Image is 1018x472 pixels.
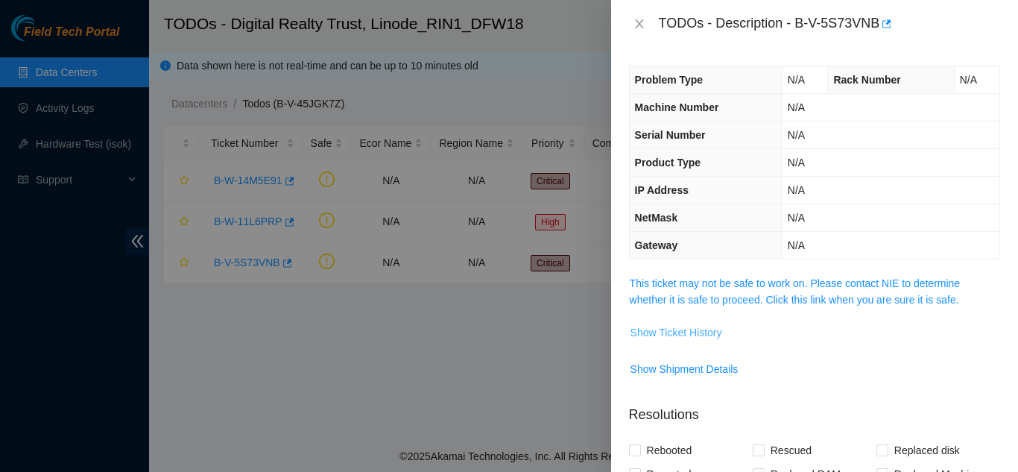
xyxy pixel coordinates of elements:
[888,438,966,462] span: Replaced disk
[788,129,805,141] span: N/A
[635,101,719,113] span: Machine Number
[635,212,678,224] span: NetMask
[788,212,805,224] span: N/A
[629,17,650,31] button: Close
[788,239,805,251] span: N/A
[788,74,805,86] span: N/A
[635,184,689,196] span: IP Address
[960,74,977,86] span: N/A
[630,357,739,381] button: Show Shipment Details
[630,321,723,344] button: Show Ticket History
[630,324,722,341] span: Show Ticket History
[659,12,1000,36] div: TODOs - Description - B-V-5S73VNB
[630,361,739,377] span: Show Shipment Details
[633,18,645,30] span: close
[641,438,698,462] span: Rebooted
[630,277,961,306] a: This ticket may not be safe to work on. Please contact NIE to determine whether it is safe to pro...
[788,157,805,169] span: N/A
[765,438,818,462] span: Rescued
[635,157,701,169] span: Product Type
[788,101,805,113] span: N/A
[635,74,704,86] span: Problem Type
[788,184,805,196] span: N/A
[635,239,678,251] span: Gateway
[635,129,706,141] span: Serial Number
[833,74,900,86] span: Rack Number
[629,393,1000,425] p: Resolutions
